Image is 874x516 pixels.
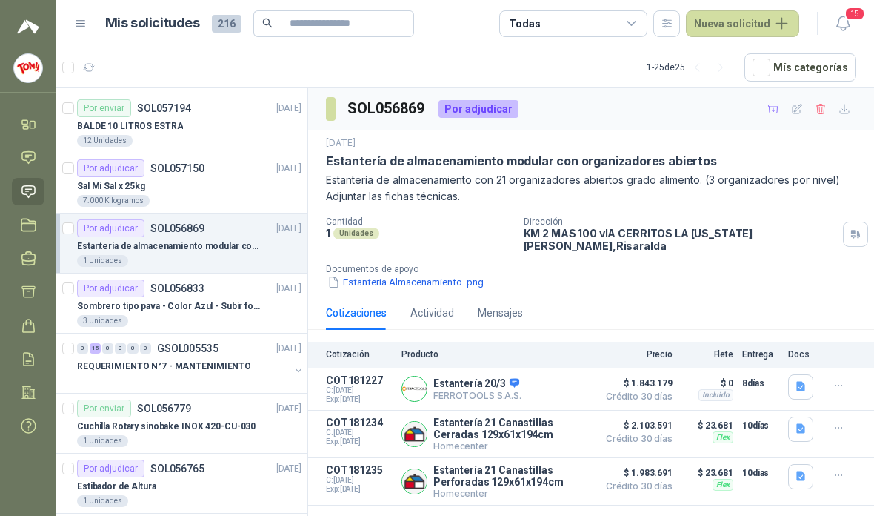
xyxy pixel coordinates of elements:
[77,159,144,177] div: Por adjudicar
[17,18,39,36] img: Logo peakr
[212,15,241,33] span: 216
[433,417,590,440] p: Estantería 21 Canastillas Cerradas 129x61x194cm
[77,239,261,254] p: Estantería de almacenamiento modular con organizadores abiertos
[77,460,144,477] div: Por adjudicar
[333,228,379,239] div: Unidades
[742,349,779,360] p: Entrega
[77,480,156,494] p: Estibador de Altura
[509,16,540,32] div: Todas
[326,264,868,274] p: Documentos de apoyo
[115,343,126,354] div: 0
[326,305,387,321] div: Cotizaciones
[276,462,301,476] p: [DATE]
[681,417,733,434] p: $ 23.681
[77,420,256,434] p: Cuchilla Rotary sinobake INOX 420-CU-030
[742,417,779,434] p: 10 días
[686,10,799,37] button: Nueva solicitud
[137,103,191,113] p: SOL057194
[598,417,673,434] span: $ 2.103.591
[438,100,518,118] div: Por adjudicar
[77,340,304,387] a: 0 15 0 0 0 0 GSOL005535[DATE] REQUERIMIENTO N°7 - MANTENIMIENTO
[150,163,204,173] p: SOL057150
[77,360,251,374] p: REQUERIMIENTO N°7 - MANTENIMIENTO
[681,349,733,360] p: Flete
[77,195,150,207] div: 7.000 Kilogramos
[326,349,393,360] p: Cotización
[326,136,356,150] p: [DATE]
[326,274,485,290] button: Estanteria Almacenamiento .png
[681,374,733,392] p: $ 0
[647,56,733,79] div: 1 - 25 de 25
[698,389,733,401] div: Incluido
[598,392,673,401] span: Crédito 30 días
[326,374,393,386] p: COT181227
[56,214,307,274] a: Por adjudicarSOL056869[DATE] Estantería de almacenamiento modular con organizadores abiertos1 Uni...
[56,93,307,153] a: Por enviarSOL057194[DATE] BALDE 10 LITROS ESTRA12 Unidades
[524,227,837,252] p: KM 2 MAS 100 vIA CERRITOS LA [US_STATE] [PERSON_NAME] , Risaralda
[744,53,856,82] button: Mís categorías
[742,464,779,482] p: 10 días
[127,343,139,354] div: 0
[150,283,204,294] p: SOL056833
[77,119,183,133] p: BALDE 10 LITROS ESTRA
[56,274,307,334] a: Por adjudicarSOL056833[DATE] Sombrero tipo pava - Color Azul - Subir foto3 Unidades
[14,54,42,82] img: Company Logo
[347,97,427,120] h3: SOL056869
[326,216,512,227] p: Cantidad
[788,349,818,360] p: Docs
[77,343,88,354] div: 0
[137,403,191,414] p: SOL056779
[77,400,131,417] div: Por enviar
[157,343,218,354] p: GSOL005535
[77,179,145,193] p: Sal Mi Sal x 25kg
[56,454,307,514] a: Por adjudicarSOL056765[DATE] Estibador de Altura1 Unidades
[326,386,393,395] span: C: [DATE]
[402,469,427,494] img: Company Logo
[90,343,101,354] div: 15
[326,429,393,437] span: C: [DATE]
[598,464,673,482] span: $ 1.983.691
[326,464,393,476] p: COT181235
[150,463,204,474] p: SOL056765
[844,7,865,21] span: 15
[56,153,307,214] a: Por adjudicarSOL057150[DATE] Sal Mi Sal x 25kg7.000 Kilogramos
[262,18,273,28] span: search
[77,255,128,267] div: 1 Unidades
[598,482,673,491] span: Crédito 30 días
[410,305,454,321] div: Actividad
[433,390,521,401] p: FERROTOOLS S.A.S.
[681,464,733,482] p: $ 23.681
[326,437,393,446] span: Exp: [DATE]
[713,431,733,443] div: Flex
[77,300,261,314] p: Sombrero tipo pava - Color Azul - Subir foto
[77,495,128,507] div: 1 Unidades
[77,279,144,297] div: Por adjudicar
[276,222,301,236] p: [DATE]
[713,479,733,491] div: Flex
[77,99,131,117] div: Por enviar
[433,377,521,391] p: Estantería 20/3
[326,172,856,205] p: Estantería de almacenamiento con 21 organizadores abiertos grado alimento. (3 organizadores por n...
[276,282,301,296] p: [DATE]
[102,343,113,354] div: 0
[326,153,717,169] p: Estantería de almacenamiento modular con organizadores abiertos
[433,464,590,488] p: Estantería 21 Canastillas Perforadas 129x61x194cm
[77,435,128,447] div: 1 Unidades
[401,349,590,360] p: Producto
[478,305,523,321] div: Mensajes
[150,223,204,234] p: SOL056869
[77,219,144,237] div: Por adjudicar
[77,135,133,147] div: 12 Unidades
[140,343,151,354] div: 0
[598,349,673,360] p: Precio
[402,377,427,401] img: Company Logo
[56,394,307,454] a: Por enviarSOL056779[DATE] Cuchilla Rotary sinobake INOX 420-CU-0301 Unidades
[742,374,779,392] p: 8 días
[402,422,427,446] img: Company Logo
[524,216,837,227] p: Dirección
[598,374,673,392] span: $ 1.843.179
[433,440,590,451] p: Homecenter
[77,315,128,327] div: 3 Unidades
[326,476,393,485] span: C: [DATE]
[276,342,301,356] p: [DATE]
